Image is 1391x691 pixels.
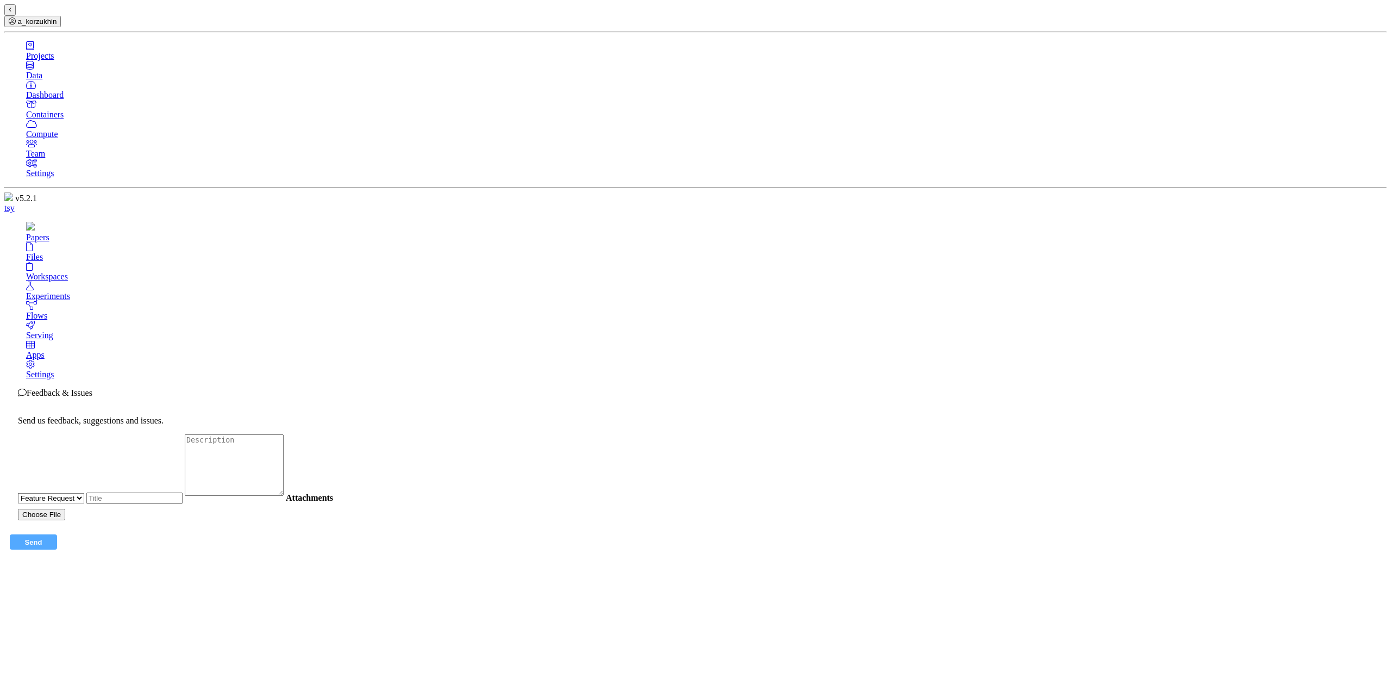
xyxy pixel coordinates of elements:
div: Containers [26,110,1387,120]
div: Projects [26,51,1387,61]
div: Compute [26,129,1387,139]
div: Team [26,149,1387,159]
a: Compute [26,120,1387,139]
span: a_korzukhin [18,17,57,26]
div: Dashboard [26,90,1387,100]
div: Data [26,71,1387,80]
div: Serving [26,331,1387,340]
a: Projects [26,41,1387,61]
a: Files [26,242,1387,262]
input: Send [10,534,57,550]
img: tiber-logo-76e8fa072ba225ebf298c23a54adabbc.png [4,192,13,201]
div: Files [26,252,1387,262]
div: Flows [26,311,1387,321]
a: Papers [26,223,1387,242]
span: v5.2.1 [15,194,37,203]
a: tsy [4,203,15,213]
a: Settings [26,360,1387,379]
a: Apps [26,340,1387,360]
a: Flows [26,301,1387,321]
strong: Attachments [286,493,333,502]
a: Dashboard [26,80,1387,100]
button: a_korzukhin [4,16,61,27]
div: Workspaces [26,272,1387,282]
div: Settings [26,370,1387,379]
div: Papers [26,233,1387,242]
div: Experiments [26,291,1387,301]
a: Workspaces [26,262,1387,282]
div: Feedback & Issues [4,388,1387,398]
div: Settings [26,169,1387,178]
a: Team [26,139,1387,159]
a: Experiments [26,282,1387,301]
a: Data [26,61,1387,80]
p: Send us feedback, suggestions and issues. [18,416,1373,426]
img: table-tree-3a4a20261bf26d49f2eebd1a2176dd82.svg [26,222,35,231]
a: Serving [26,321,1387,340]
a: Settings [26,159,1387,178]
a: Containers [26,100,1387,120]
input: Title [86,493,183,504]
div: Apps [26,350,1387,360]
